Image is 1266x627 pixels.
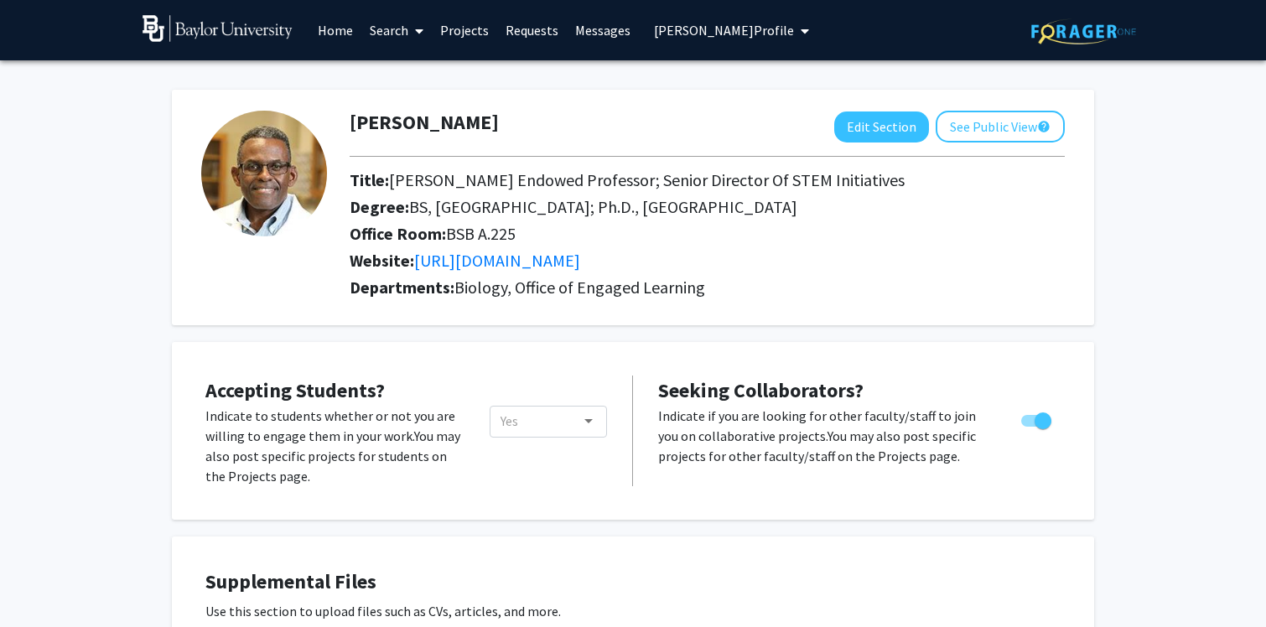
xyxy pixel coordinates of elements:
[432,1,497,60] a: Projects
[497,1,567,60] a: Requests
[350,111,499,135] h1: [PERSON_NAME]
[409,196,797,217] span: BS, [GEOGRAPHIC_DATA]; Ph.D., [GEOGRAPHIC_DATA]
[205,406,464,486] p: Indicate to students whether or not you are willing to engage them in your work. You may also pos...
[501,412,518,429] span: Yes
[1014,406,1061,431] div: Toggle
[205,601,1061,621] p: Use this section to upload files such as CVs, articles, and more.
[414,250,580,271] a: Opens in a new tab
[658,377,864,403] span: Seeking Collaborators?
[1037,117,1051,137] mat-icon: help
[350,224,1065,244] h2: Office Room:
[834,111,929,142] button: Edit Section
[654,22,794,39] span: [PERSON_NAME] Profile
[490,406,607,438] div: Toggle
[658,406,989,466] p: Indicate if you are looking for other faculty/staff to join you on collaborative projects. You ma...
[337,277,1077,298] h2: Departments:
[454,277,705,298] span: Biology, Office of Engaged Learning
[205,570,1061,594] h4: Supplemental Files
[567,1,639,60] a: Messages
[205,377,385,403] span: Accepting Students?
[201,111,327,236] img: Profile Picture
[1031,18,1136,44] img: ForagerOne Logo
[389,169,905,190] span: [PERSON_NAME] Endowed Professor; Senior Director Of STEM Initiatives
[13,552,71,614] iframe: Chat
[446,223,516,244] span: BSB A.225
[350,197,1065,217] h2: Degree:
[490,406,607,438] mat-select: Would you like to permit student requests?
[309,1,361,60] a: Home
[350,251,1065,271] h2: Website:
[350,170,1065,190] h2: Title:
[361,1,432,60] a: Search
[143,15,293,42] img: Baylor University Logo
[936,111,1065,142] button: See Public View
